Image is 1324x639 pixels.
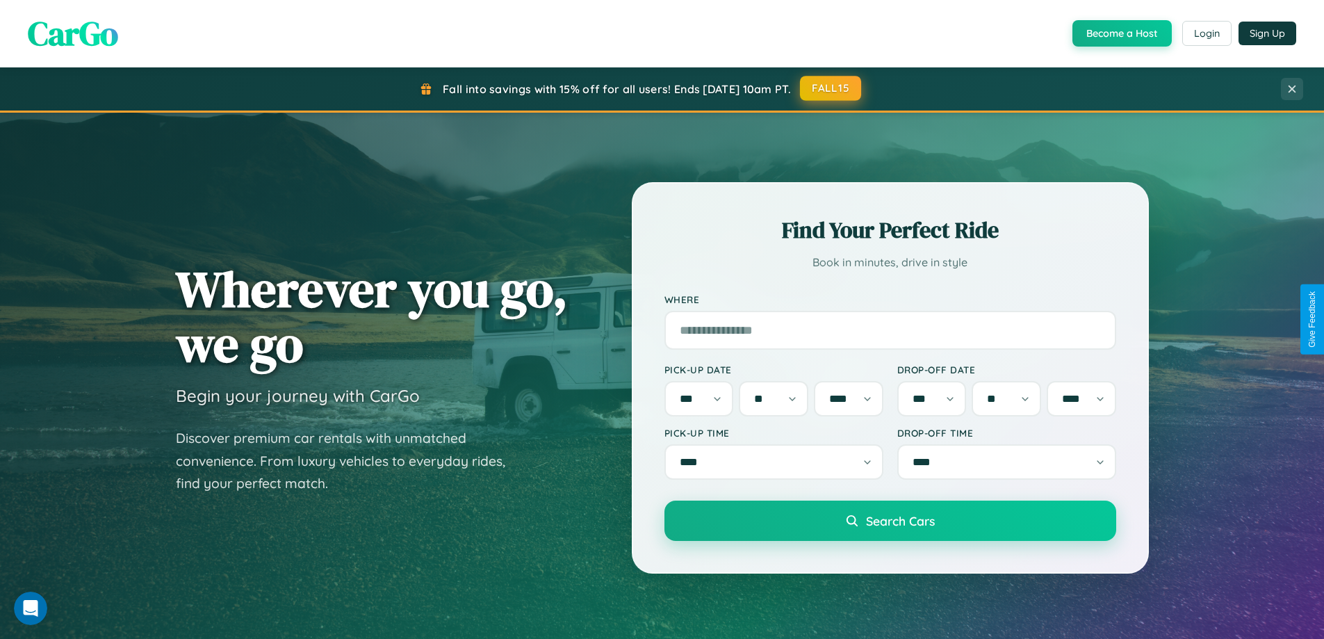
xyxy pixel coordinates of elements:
h3: Begin your journey with CarGo [176,385,420,406]
button: Login [1182,21,1232,46]
div: Give Feedback [1307,291,1317,348]
label: Pick-up Date [664,364,883,375]
span: Fall into savings with 15% off for all users! Ends [DATE] 10am PT. [443,82,791,96]
button: Search Cars [664,501,1116,541]
p: Discover premium car rentals with unmatched convenience. From luxury vehicles to everyday rides, ... [176,427,523,495]
button: Become a Host [1072,20,1172,47]
label: Where [664,293,1116,305]
label: Drop-off Time [897,427,1116,439]
button: FALL15 [800,76,861,101]
h2: Find Your Perfect Ride [664,215,1116,245]
span: CarGo [28,10,118,56]
label: Pick-up Time [664,427,883,439]
p: Book in minutes, drive in style [664,252,1116,273]
span: Search Cars [866,513,935,528]
iframe: Intercom live chat [14,592,47,625]
label: Drop-off Date [897,364,1116,375]
h1: Wherever you go, we go [176,261,568,371]
button: Sign Up [1239,22,1296,45]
